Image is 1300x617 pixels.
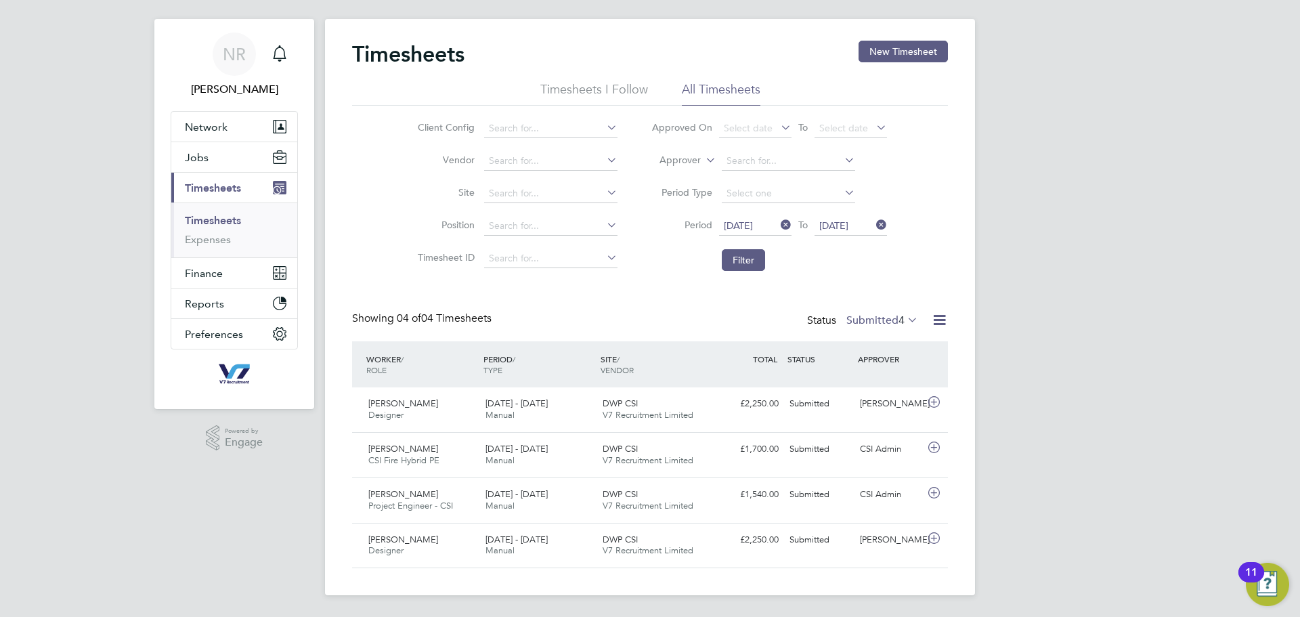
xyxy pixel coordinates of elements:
span: Preferences [185,328,243,341]
div: WORKER [363,347,480,382]
span: DWP CSI [603,398,638,409]
img: v7recruitment-logo-retina.png [213,363,255,385]
span: Network [185,121,227,133]
input: Search for... [484,249,617,268]
div: Showing [352,312,494,326]
span: [DATE] - [DATE] [485,443,548,454]
button: Finance [171,258,297,288]
span: Powered by [225,425,263,437]
span: Finance [185,267,223,280]
input: Search for... [484,119,617,138]
span: TYPE [483,364,502,375]
div: £1,700.00 [714,438,784,461]
a: Timesheets [185,214,241,227]
span: [DATE] - [DATE] [485,488,548,500]
span: Engage [225,437,263,448]
span: DWP CSI [603,488,638,500]
label: Position [414,219,475,231]
label: Vendor [414,154,475,166]
a: Expenses [185,233,231,246]
div: STATUS [784,347,854,371]
div: [PERSON_NAME] [854,529,925,551]
div: £2,250.00 [714,393,784,415]
span: / [513,354,515,364]
li: Timesheets I Follow [540,81,648,106]
span: [PERSON_NAME] [368,534,438,545]
span: [DATE] - [DATE] [485,398,548,409]
span: 04 Timesheets [397,312,492,325]
div: CSI Admin [854,438,925,461]
div: Submitted [784,484,854,506]
button: Open Resource Center, 11 new notifications [1246,563,1289,606]
nav: Main navigation [154,19,314,409]
span: / [401,354,404,364]
input: Search for... [484,152,617,171]
span: DWP CSI [603,534,638,545]
button: Jobs [171,142,297,172]
span: VENDOR [601,364,634,375]
span: Timesheets [185,182,241,194]
span: Manual [485,545,515,556]
span: 4 [898,314,905,327]
span: Reports [185,297,224,310]
input: Select one [722,184,855,203]
span: To [794,119,812,136]
button: Timesheets [171,173,297,203]
span: [DATE] [819,219,848,232]
button: New Timesheet [859,41,948,62]
div: [PERSON_NAME] [854,393,925,415]
div: £2,250.00 [714,529,784,551]
span: CSI Fire Hybrid PE [368,454,439,466]
a: Go to home page [171,363,298,385]
div: Submitted [784,529,854,551]
div: SITE [597,347,714,382]
span: [PERSON_NAME] [368,398,438,409]
label: Approver [640,154,701,167]
span: DWP CSI [603,443,638,454]
div: Status [807,312,921,331]
input: Search for... [484,217,617,236]
span: Natasha Raso [171,81,298,98]
span: Designer [368,409,404,421]
label: Timesheet ID [414,251,475,263]
div: 11 [1245,572,1257,590]
div: Submitted [784,393,854,415]
span: [PERSON_NAME] [368,488,438,500]
h2: Timesheets [352,41,464,68]
span: Manual [485,500,515,511]
input: Search for... [484,184,617,203]
span: Select date [724,122,773,134]
div: PERIOD [480,347,597,382]
label: Site [414,186,475,198]
button: Preferences [171,319,297,349]
div: Submitted [784,438,854,461]
label: Approved On [651,121,712,133]
div: CSI Admin [854,484,925,506]
button: Filter [722,249,765,271]
span: ROLE [366,364,387,375]
span: / [617,354,620,364]
a: NR[PERSON_NAME] [171,33,298,98]
div: Timesheets [171,203,297,257]
label: Submitted [846,314,918,327]
a: Powered byEngage [206,425,263,451]
span: V7 Recruitment Limited [603,500,693,511]
span: V7 Recruitment Limited [603,409,693,421]
li: All Timesheets [682,81,760,106]
span: Select date [819,122,868,134]
span: V7 Recruitment Limited [603,545,693,556]
label: Period [651,219,712,231]
span: [DATE] [724,219,753,232]
span: V7 Recruitment Limited [603,454,693,466]
span: Jobs [185,151,209,164]
span: NR [223,45,246,63]
input: Search for... [722,152,855,171]
label: Period Type [651,186,712,198]
span: 04 of [397,312,421,325]
span: To [794,216,812,234]
span: Designer [368,545,404,556]
span: TOTAL [753,354,777,364]
button: Reports [171,289,297,318]
div: £1,540.00 [714,484,784,506]
span: Project Engineer - CSI [368,500,453,511]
